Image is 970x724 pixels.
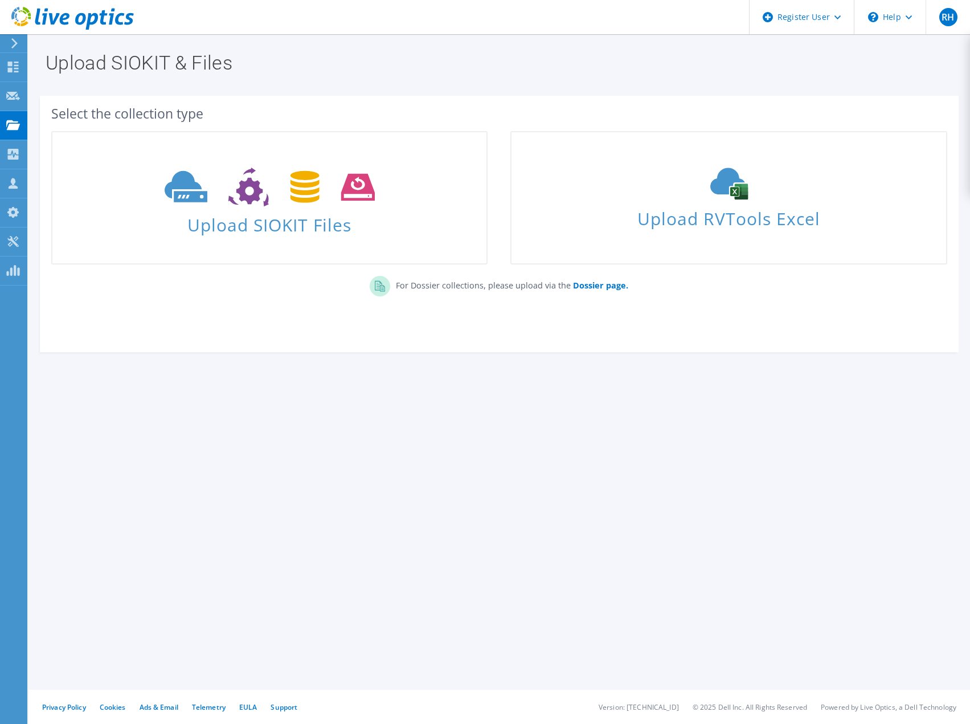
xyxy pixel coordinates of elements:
a: Privacy Policy [42,702,86,712]
svg: \n [868,12,878,22]
h1: Upload SIOKIT & Files [46,53,947,72]
a: Cookies [100,702,126,712]
li: Powered by Live Optics, a Dell Technology [821,702,956,712]
b: Dossier page. [573,280,628,291]
li: Version: [TECHNICAL_ID] [599,702,679,712]
span: RH [939,8,957,26]
a: Telemetry [192,702,226,712]
a: Upload RVTools Excel [510,131,947,265]
div: Select the collection type [51,107,947,120]
li: © 2025 Dell Inc. All Rights Reserved [693,702,807,712]
span: Upload RVTools Excel [511,204,946,228]
a: Support [271,702,297,712]
a: Ads & Email [140,702,178,712]
a: EULA [239,702,257,712]
span: Upload SIOKIT Files [52,209,486,234]
a: Upload SIOKIT Files [51,131,488,265]
p: For Dossier collections, please upload via the [390,276,628,292]
a: Dossier page. [571,280,628,291]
